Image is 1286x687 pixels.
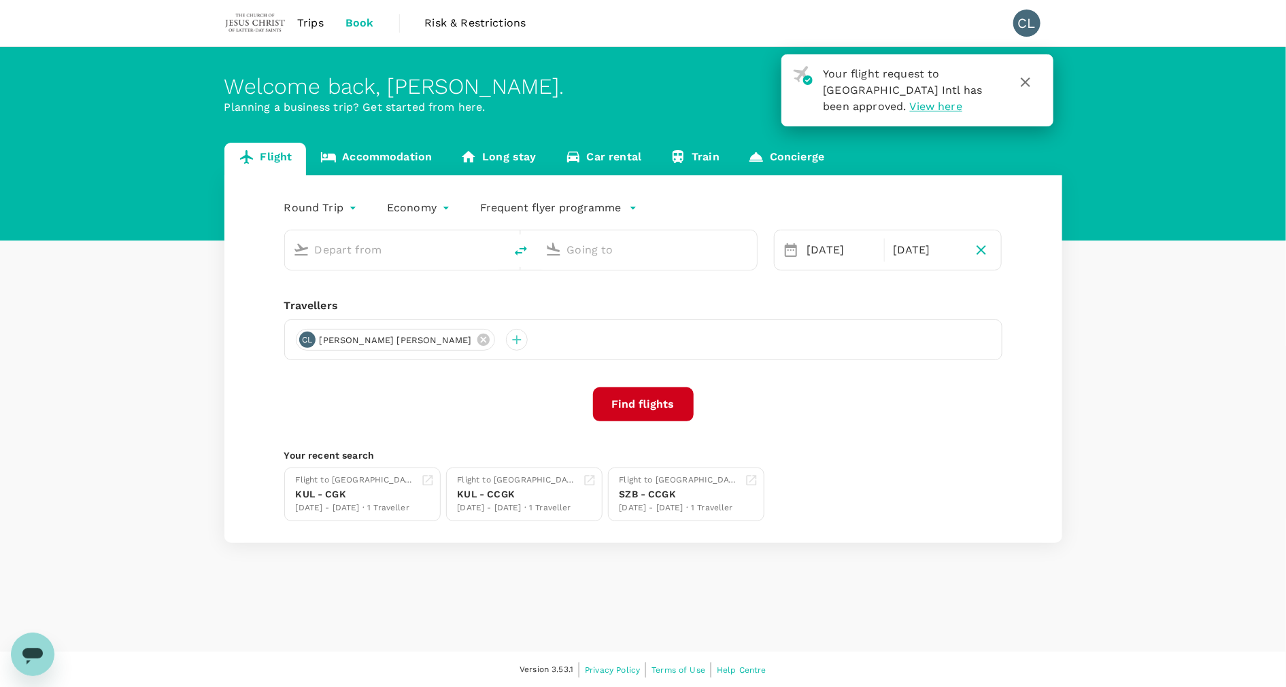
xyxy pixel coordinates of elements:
[620,487,739,501] div: SZB - CCGK
[480,200,637,216] button: Frequent flyer programme
[296,487,416,501] div: KUL - CGK
[458,487,577,501] div: KUL - CCGK
[458,474,577,487] div: Flight to [GEOGRAPHIC_DATA]
[224,143,307,175] a: Flight
[296,329,495,351] div: CL[PERSON_NAME] [PERSON_NAME]
[345,15,374,31] span: Book
[284,197,360,219] div: Round Trip
[1013,10,1040,37] div: CL
[297,15,324,31] span: Trips
[585,665,640,675] span: Privacy Policy
[567,239,728,260] input: Going to
[887,236,967,264] div: [DATE]
[425,15,526,31] span: Risk & Restrictions
[910,100,962,113] span: View here
[480,200,621,216] p: Frequent flyer programme
[551,143,656,175] a: Car rental
[747,248,750,251] button: Open
[656,143,734,175] a: Train
[593,387,694,421] button: Find flights
[446,143,550,175] a: Long stay
[717,665,766,675] span: Help Centre
[284,448,1002,462] p: Your recent search
[652,663,705,677] a: Terms of Use
[802,236,881,264] div: [DATE]
[299,332,316,348] div: CL
[11,633,54,676] iframe: Button to launch messaging window
[387,197,453,219] div: Economy
[224,99,1062,116] p: Planning a business trip? Get started from here.
[620,474,739,487] div: Flight to [GEOGRAPHIC_DATA]
[793,66,813,85] img: flight-approved
[717,663,766,677] a: Help Centre
[315,239,476,260] input: Depart from
[284,298,1002,314] div: Travellers
[620,501,739,515] div: [DATE] - [DATE] · 1 Traveller
[520,663,573,677] span: Version 3.53.1
[585,663,640,677] a: Privacy Policy
[734,143,839,175] a: Concierge
[224,74,1062,99] div: Welcome back , [PERSON_NAME] .
[311,334,480,347] span: [PERSON_NAME] [PERSON_NAME]
[296,474,416,487] div: Flight to [GEOGRAPHIC_DATA]
[296,501,416,515] div: [DATE] - [DATE] · 1 Traveller
[306,143,446,175] a: Accommodation
[224,8,287,38] img: The Malaysian Church of Jesus Christ of Latter-day Saints
[652,665,705,675] span: Terms of Use
[458,501,577,515] div: [DATE] - [DATE] · 1 Traveller
[505,234,537,267] button: delete
[495,248,498,251] button: Open
[824,67,983,113] span: Your flight request to [GEOGRAPHIC_DATA] Intl has been approved.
